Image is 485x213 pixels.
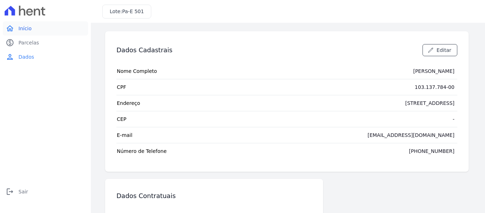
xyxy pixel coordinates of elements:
div: [EMAIL_ADDRESS][DOMAIN_NAME] [367,132,454,139]
a: logoutSair [3,185,88,199]
div: 103.137.784-00 [415,84,454,91]
i: home [6,24,14,33]
i: paid [6,38,14,47]
h3: Dados Contratuais [116,192,176,200]
a: paidParcelas [3,36,88,50]
span: Sair [18,188,28,195]
i: logout [6,187,14,196]
a: Editar [423,44,457,56]
span: CEP [117,116,126,123]
div: - [453,116,454,123]
span: Endereço [117,100,140,107]
div: [STREET_ADDRESS] [405,100,454,107]
h3: Dados Cadastrais [116,46,173,54]
span: E-mail [117,132,132,139]
div: [PERSON_NAME] [413,68,454,75]
i: person [6,53,14,61]
span: Dados [18,53,34,60]
span: Número de Telefone [117,148,167,155]
a: homeInício [3,21,88,36]
a: personDados [3,50,88,64]
span: CPF [117,84,126,91]
span: Pa-E 501 [122,9,144,14]
span: Nome Completo [117,68,157,75]
div: [PHONE_NUMBER] [409,148,454,155]
span: Editar [437,47,451,54]
span: Parcelas [18,39,39,46]
h3: Lote: [110,8,144,15]
span: Início [18,25,32,32]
